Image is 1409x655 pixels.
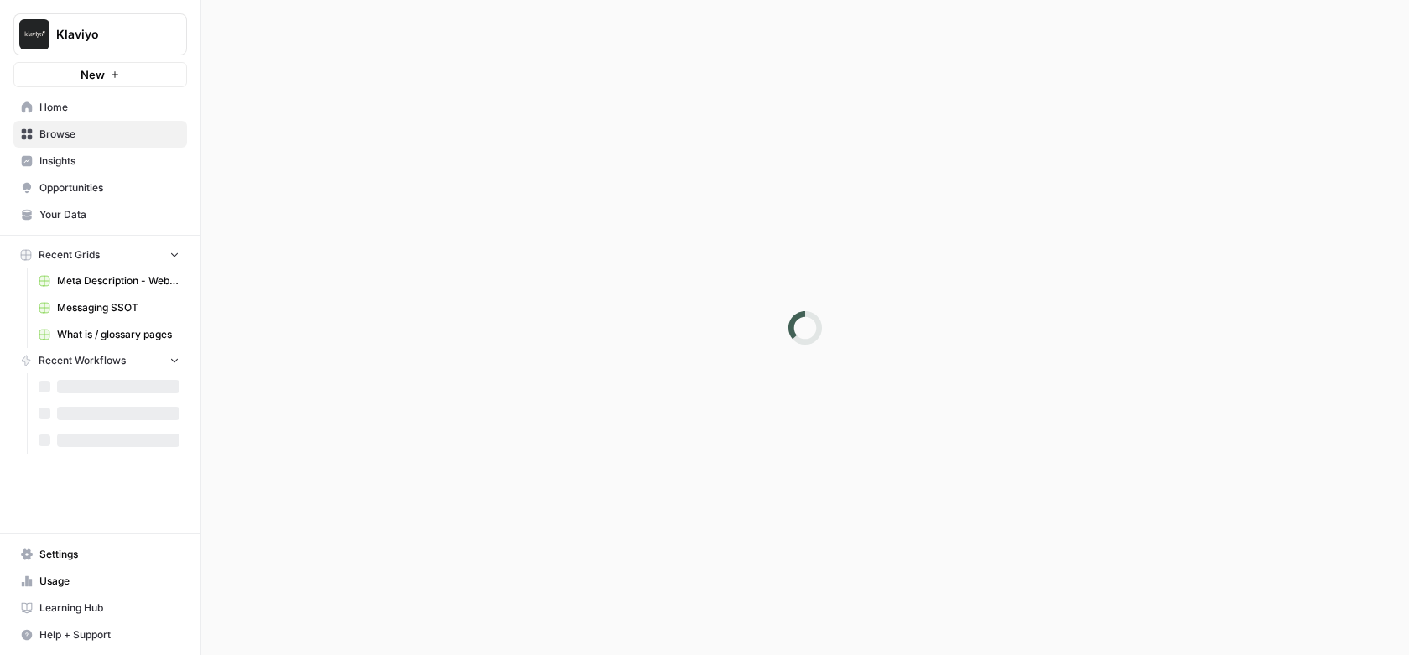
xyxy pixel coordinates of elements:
[13,621,187,648] button: Help + Support
[13,148,187,174] a: Insights
[13,242,187,268] button: Recent Grids
[39,574,179,589] span: Usage
[13,174,187,201] a: Opportunities
[13,541,187,568] a: Settings
[39,247,100,263] span: Recent Grids
[39,153,179,169] span: Insights
[13,13,187,55] button: Workspace: Klaviyo
[39,127,179,142] span: Browse
[39,100,179,115] span: Home
[81,66,105,83] span: New
[13,62,187,87] button: New
[19,19,49,49] img: Klaviyo Logo
[39,627,179,642] span: Help + Support
[57,300,179,315] span: Messaging SSOT
[13,94,187,121] a: Home
[39,547,179,562] span: Settings
[39,207,179,222] span: Your Data
[13,568,187,595] a: Usage
[13,348,187,373] button: Recent Workflows
[57,273,179,289] span: Meta Description - Web Page Grid
[31,294,187,321] a: Messaging SSOT
[31,268,187,294] a: Meta Description - Web Page Grid
[56,26,158,43] span: Klaviyo
[31,321,187,348] a: What is / glossary pages
[57,327,179,342] span: What is / glossary pages
[13,595,187,621] a: Learning Hub
[13,121,187,148] a: Browse
[39,180,179,195] span: Opportunities
[39,600,179,616] span: Learning Hub
[13,201,187,228] a: Your Data
[39,353,126,368] span: Recent Workflows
